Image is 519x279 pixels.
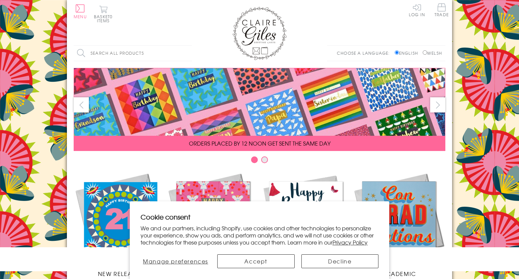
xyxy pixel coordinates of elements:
button: Carousel Page 2 [261,156,268,163]
a: Log In [409,3,425,17]
button: Decline [301,254,378,268]
button: Manage preferences [141,254,211,268]
button: next [430,97,445,112]
span: Trade [435,3,449,17]
button: Menu [74,4,87,19]
a: Academic [352,172,445,278]
a: Privacy Policy [332,238,368,246]
button: Basket0 items [94,5,113,23]
span: 0 items [97,14,113,24]
span: Manage preferences [143,257,208,265]
a: New Releases [74,172,167,278]
label: English [395,50,421,56]
span: Academic [381,270,416,278]
span: ORDERS PLACED BY 12 NOON GET SENT THE SAME DAY [189,139,330,147]
p: Choose a language: [337,50,393,56]
input: English [395,50,399,55]
button: Carousel Page 1 (Current Slide) [251,156,258,163]
span: New Releases [98,270,142,278]
span: Menu [74,14,87,20]
div: Carousel Pagination [74,156,445,167]
a: Trade [435,3,449,18]
input: Welsh [423,50,427,55]
h2: Cookie consent [141,212,378,222]
img: Claire Giles Greetings Cards [232,7,287,60]
a: Birthdays [259,172,352,278]
label: Welsh [423,50,442,56]
a: Christmas [167,172,259,278]
input: Search all products [74,46,192,61]
input: Search [185,46,192,61]
button: prev [74,97,89,112]
p: We and our partners, including Shopify, use cookies and other technologies to personalize your ex... [141,225,378,246]
button: Accept [217,254,294,268]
